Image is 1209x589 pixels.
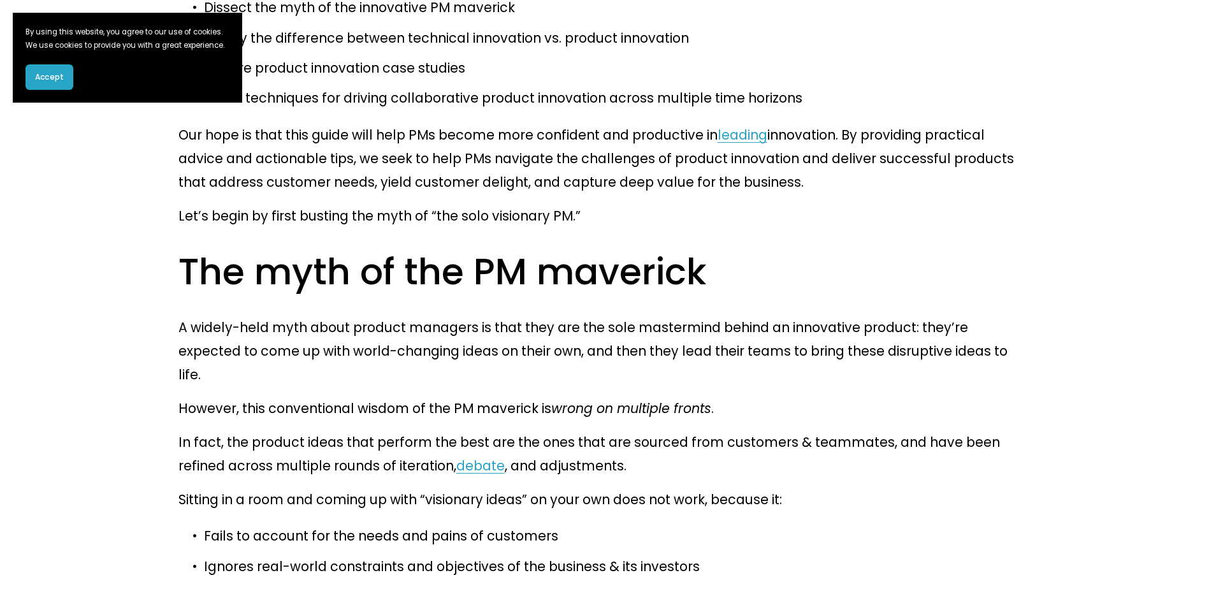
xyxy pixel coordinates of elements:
em: wrong on multiple fronts [551,399,711,418]
p: Let’s begin by first busting the myth of “the solo visionary PM.” [178,204,1031,228]
p: By using this website, you agree to our use of cookies. We use cookies to provide you with a grea... [25,25,229,52]
span: Accept [35,71,64,83]
p: Share techniques for driving collaborative product innovation across multiple time horizons [204,86,1031,110]
button: Accept [25,64,73,90]
p: Clarify the difference between technical innovation vs. product innovation [204,26,1031,50]
p: Fails to account for the needs and pains of customers [204,524,1031,548]
p: In fact, the product ideas that perform the best are the ones that are sourced from customers & t... [178,430,1031,477]
section: Cookie banner [13,13,242,103]
a: leading [718,126,767,144]
p: Ignores real-world constraints and objectives of the business & its investors [204,555,1031,578]
a: debate [456,456,505,475]
p: A widely-held myth about product managers is that they are the sole mastermind behind an innovati... [178,316,1031,386]
p: Our hope is that this guide will help PMs become more confident and productive in innovation. By ... [178,123,1031,194]
p: Explore product innovation case studies [204,56,1031,80]
p: However, this conventional wisdom of the PM maverick is . [178,396,1031,420]
h2: The myth of the PM maverick [178,248,1031,295]
p: Sitting in a room and coming up with “visionary ideas” on your own does not work, because it: [178,488,1031,511]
